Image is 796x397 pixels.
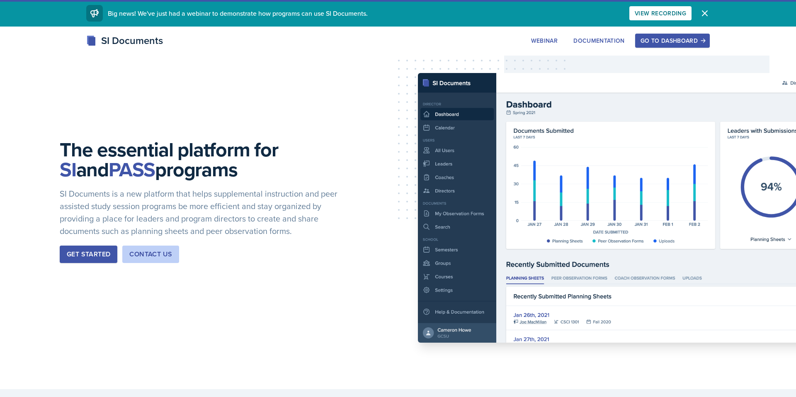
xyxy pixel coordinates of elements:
[60,246,117,263] button: Get Started
[526,34,563,48] button: Webinar
[531,37,558,44] div: Webinar
[573,37,625,44] div: Documentation
[67,249,110,259] div: Get Started
[629,6,692,20] button: View Recording
[635,10,686,17] div: View Recording
[641,37,704,44] div: Go to Dashboard
[635,34,710,48] button: Go to Dashboard
[129,249,172,259] div: Contact Us
[86,33,163,48] div: SI Documents
[568,34,630,48] button: Documentation
[108,9,368,18] span: Big news! We've just had a webinar to demonstrate how programs can use SI Documents.
[122,246,179,263] button: Contact Us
